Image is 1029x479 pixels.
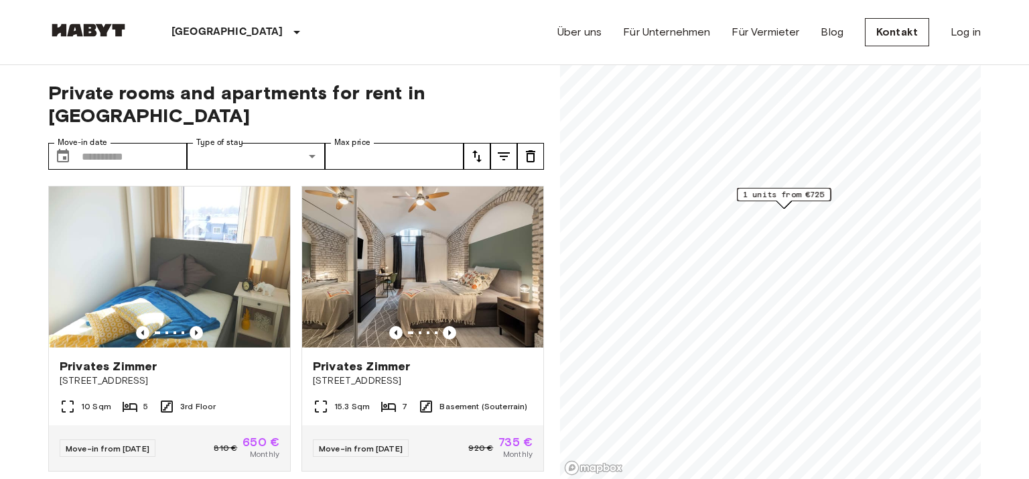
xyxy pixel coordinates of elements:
button: Choose date [50,143,76,170]
button: tune [490,143,517,170]
span: Move-in from [DATE] [319,443,403,454]
span: Privates Zimmer [60,358,157,374]
span: 10 Sqm [81,401,111,413]
span: 5 [143,401,148,413]
span: [STREET_ADDRESS] [313,374,533,388]
span: Monthly [503,448,533,460]
button: Previous image [389,326,403,339]
span: Move-in from [DATE] [66,443,149,454]
button: tune [517,143,544,170]
span: Private rooms and apartments for rent in [GEOGRAPHIC_DATA] [48,81,544,127]
a: Blog [821,24,843,40]
span: 810 € [214,442,237,454]
a: Log in [951,24,981,40]
span: Privates Zimmer [313,358,410,374]
img: Habyt [48,23,129,37]
span: Basement (Souterrain) [439,401,527,413]
span: 1 units from €725 [743,189,825,201]
span: 15.3 Sqm [334,401,370,413]
span: 7 [402,401,407,413]
a: Für Unternehmen [623,24,710,40]
button: Previous image [190,326,203,339]
span: 3rd Floor [180,401,216,413]
div: Map marker [737,188,831,209]
label: Max price [334,137,370,148]
label: Type of stay [196,137,243,148]
img: Marketing picture of unit DE-02-004-006-05HF [302,187,543,348]
a: Über uns [557,24,602,40]
button: Previous image [443,326,456,339]
button: Previous image [136,326,149,339]
a: Mapbox logo [564,460,623,476]
span: 735 € [498,436,533,448]
span: Monthly [250,448,279,460]
span: 920 € [468,442,493,454]
span: 650 € [243,436,279,448]
a: Kontakt [865,18,929,46]
button: tune [464,143,490,170]
p: [GEOGRAPHIC_DATA] [171,24,283,40]
label: Move-in date [58,137,107,148]
a: Marketing picture of unit DE-02-004-006-05HFPrevious imagePrevious imagePrivates Zimmer[STREET_AD... [301,186,544,472]
img: Marketing picture of unit DE-02-011-001-01HF [49,187,290,348]
span: [STREET_ADDRESS] [60,374,279,388]
a: Für Vermieter [732,24,799,40]
a: Marketing picture of unit DE-02-011-001-01HFPrevious imagePrevious imagePrivates Zimmer[STREET_AD... [48,186,291,472]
